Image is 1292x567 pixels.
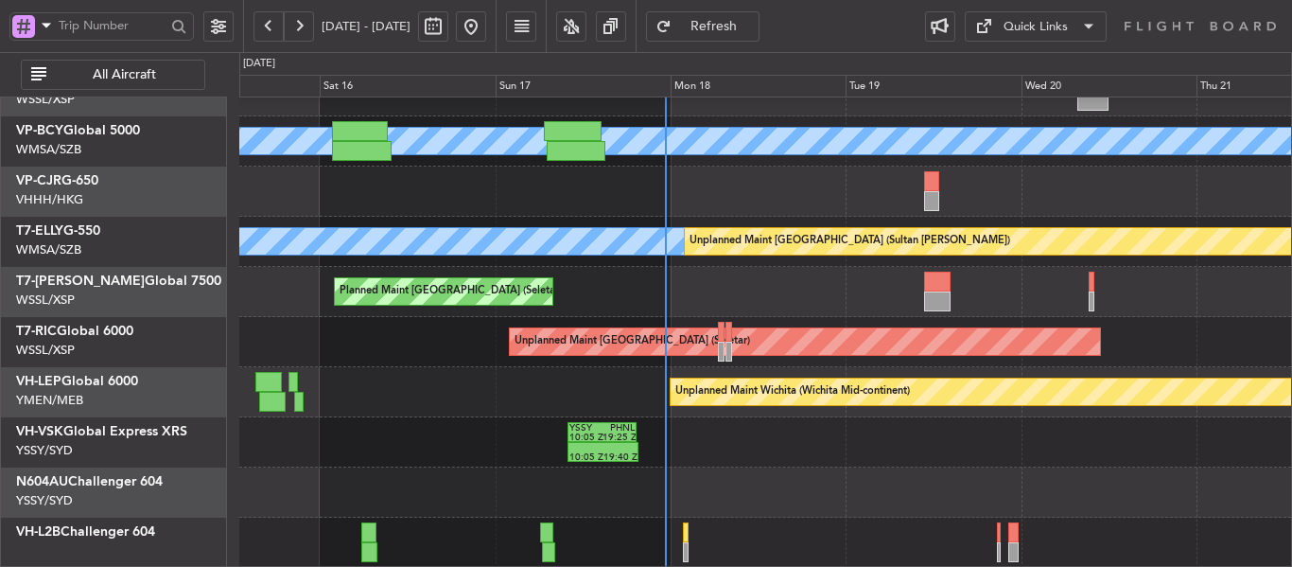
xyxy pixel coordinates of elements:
div: Unplanned Maint [GEOGRAPHIC_DATA] (Seletar) [515,328,750,356]
a: VH-LEPGlobal 6000 [16,375,138,388]
div: Tue 19 [846,75,1021,97]
button: All Aircraft [21,60,205,90]
button: Refresh [646,11,759,42]
div: Unplanned Maint Wichita (Wichita Mid-continent) [675,378,910,406]
div: Wed 20 [1021,75,1196,97]
a: VH-L2BChallenger 604 [16,525,155,539]
a: WSSL/XSP [16,342,75,359]
a: T7-ELLYG-550 [16,224,100,238]
a: YMEN/MEB [16,392,83,409]
div: 10:05 Z [569,452,602,462]
span: [DATE] - [DATE] [322,18,410,35]
span: N604AU [16,475,68,488]
span: VH-L2B [16,525,61,539]
input: Trip Number [59,11,166,40]
a: VP-BCYGlobal 5000 [16,124,140,137]
a: WMSA/SZB [16,141,81,158]
span: T7-[PERSON_NAME] [16,275,145,288]
span: Refresh [675,20,753,33]
span: VP-BCY [16,124,63,137]
a: T7-RICGlobal 6000 [16,325,133,338]
div: 19:25 Z [602,433,635,442]
a: YSSY/SYD [16,442,73,459]
div: Planned Maint [GEOGRAPHIC_DATA] (Seletar) [340,277,562,306]
a: VH-VSKGlobal Express XRS [16,425,187,438]
a: WSSL/XSP [16,292,75,309]
a: YSSY/SYD [16,492,73,509]
div: YSSY [569,423,602,433]
div: 19:40 Z [603,452,637,462]
div: Sat 16 [320,75,495,97]
div: Quick Links [1004,18,1068,37]
span: VH-VSK [16,425,63,438]
a: VP-CJRG-650 [16,174,98,187]
span: T7-RIC [16,325,57,338]
div: Unplanned Maint [GEOGRAPHIC_DATA] (Sultan [PERSON_NAME]) [690,227,1010,256]
a: VHHH/HKG [16,191,83,208]
a: T7-[PERSON_NAME]Global 7500 [16,275,221,288]
a: N604AUChallenger 604 [16,475,163,488]
div: Mon 18 [671,75,846,97]
div: PHNL [602,423,635,433]
div: [DATE] [243,56,275,72]
span: T7-ELLY [16,224,63,238]
div: Sun 17 [496,75,671,97]
a: WMSA/SZB [16,241,81,258]
button: Quick Links [965,11,1107,42]
span: VH-LEP [16,375,61,388]
span: All Aircraft [50,68,199,81]
a: WSSL/XSP [16,91,75,108]
div: 10:05 Z [569,433,602,442]
span: VP-CJR [16,174,61,187]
